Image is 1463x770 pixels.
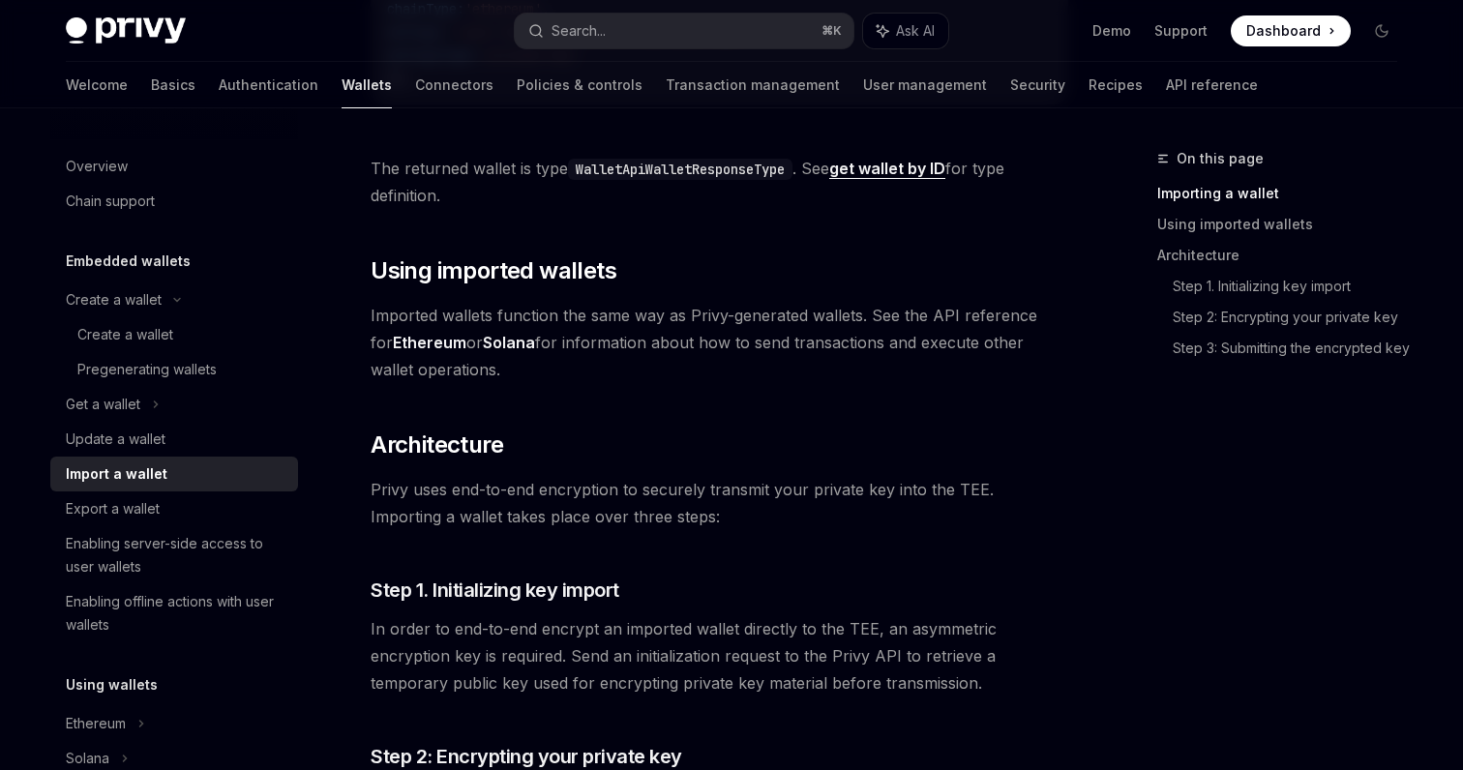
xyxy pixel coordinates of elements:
[371,476,1068,530] span: Privy uses end-to-end encryption to securely transmit your private key into the TEE. Importing a ...
[77,323,173,346] div: Create a wallet
[552,19,606,43] div: Search...
[896,21,935,41] span: Ask AI
[1246,21,1321,41] span: Dashboard
[1154,21,1208,41] a: Support
[50,526,298,584] a: Enabling server-side access to user wallets
[66,673,158,696] h5: Using wallets
[1157,209,1413,240] a: Using imported wallets
[50,352,298,387] a: Pregenerating wallets
[821,23,842,39] span: ⌘ K
[219,62,318,108] a: Authentication
[77,358,217,381] div: Pregenerating wallets
[1010,62,1065,108] a: Security
[1231,15,1351,46] a: Dashboard
[371,155,1068,209] span: The returned wallet is type . See for type definition.
[371,429,503,460] span: Architecture
[151,62,195,108] a: Basics
[1166,62,1258,108] a: API reference
[371,302,1068,383] span: Imported wallets function the same way as Privy-generated wallets. See the API reference for or f...
[415,62,493,108] a: Connectors
[50,317,298,352] a: Create a wallet
[66,590,286,637] div: Enabling offline actions with user wallets
[50,491,298,526] a: Export a wallet
[829,159,945,179] a: get wallet by ID
[517,62,642,108] a: Policies & controls
[66,497,160,520] div: Export a wallet
[1092,21,1131,41] a: Demo
[1157,240,1413,271] a: Architecture
[66,17,186,44] img: dark logo
[66,288,162,311] div: Create a wallet
[66,250,191,273] h5: Embedded wallets
[1366,15,1397,46] button: Toggle dark mode
[50,149,298,184] a: Overview
[342,62,392,108] a: Wallets
[50,457,298,491] a: Import a wallet
[66,190,155,213] div: Chain support
[371,255,616,286] span: Using imported wallets
[1173,333,1413,364] a: Step 3: Submitting the encrypted key
[50,584,298,642] a: Enabling offline actions with user wallets
[66,393,140,416] div: Get a wallet
[1173,302,1413,333] a: Step 2: Encrypting your private key
[1089,62,1143,108] a: Recipes
[393,333,466,353] a: Ethereum
[50,184,298,219] a: Chain support
[66,155,128,178] div: Overview
[568,159,792,180] code: WalletApiWalletResponseType
[66,712,126,735] div: Ethereum
[50,422,298,457] a: Update a wallet
[666,62,840,108] a: Transaction management
[66,462,167,486] div: Import a wallet
[863,14,948,48] button: Ask AI
[1177,147,1264,170] span: On this page
[66,428,165,451] div: Update a wallet
[66,747,109,770] div: Solana
[1157,178,1413,209] a: Importing a wallet
[66,532,286,578] div: Enabling server-side access to user wallets
[371,743,682,770] span: Step 2: Encrypting your private key
[1173,271,1413,302] a: Step 1. Initializing key import
[66,62,128,108] a: Welcome
[371,615,1068,696] span: In order to end-to-end encrypt an imported wallet directly to the TEE, an asymmetric encryption k...
[483,333,535,353] a: Solana
[515,14,853,48] button: Search...⌘K
[371,577,619,604] span: Step 1. Initializing key import
[863,62,987,108] a: User management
